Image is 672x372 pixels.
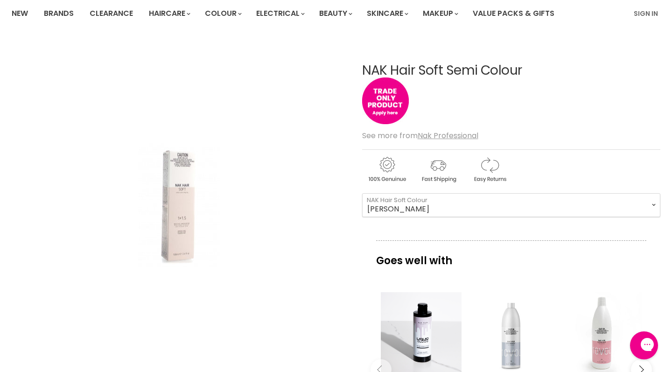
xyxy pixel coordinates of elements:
h1: NAK Hair Soft Semi Colour [362,63,660,78]
a: Colour [198,4,247,23]
a: Brands [37,4,81,23]
span: See more from [362,130,478,141]
img: shipping.gif [413,155,463,184]
p: Goes well with [376,240,646,271]
a: Beauty [312,4,358,23]
a: New [5,4,35,23]
img: tradeonly_small.jpg [362,77,409,124]
img: returns.gif [465,155,514,184]
iframe: Gorgias live chat messenger [625,328,663,363]
a: Skincare [360,4,414,23]
img: genuine.gif [362,155,412,184]
img: NAK Hair Soft Semi Colour [97,84,260,330]
a: Nak Professional [418,130,478,141]
a: Haircare [142,4,196,23]
a: Sign In [628,4,664,23]
a: Clearance [83,4,140,23]
a: Value Packs & Gifts [466,4,561,23]
a: Electrical [249,4,310,23]
a: Makeup [416,4,464,23]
